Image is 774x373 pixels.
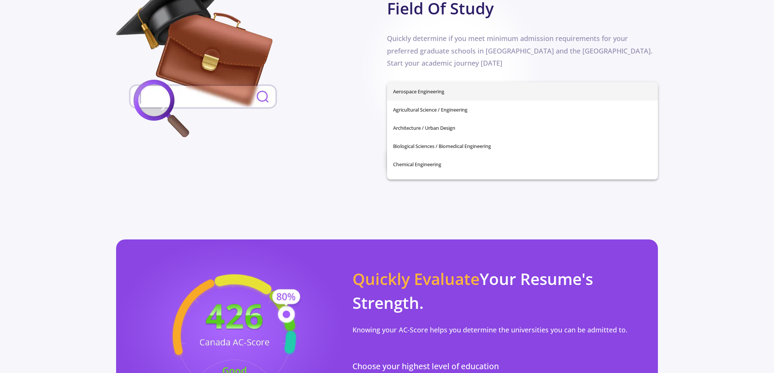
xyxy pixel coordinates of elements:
[393,119,652,137] span: Architecture / Urban Design
[393,82,652,101] span: Aerospace Engineering
[352,360,649,373] p: Choose your highest level of education
[352,267,649,315] p: Your Resume's Strength.
[352,324,628,336] p: Knowing your AC-Score helps you determine the universities you can be admitted to.
[393,101,652,119] span: Agricultural Science / Engineering
[352,268,480,290] span: Quickly Evaluate
[387,34,653,68] span: Quickly determine if you meet minimum admission requirements for your preferred graduate schools ...
[393,155,652,173] span: Chemical Engineering
[393,137,652,155] span: Biological Sciences / Biomedical Engineering
[393,173,652,192] span: Chemistry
